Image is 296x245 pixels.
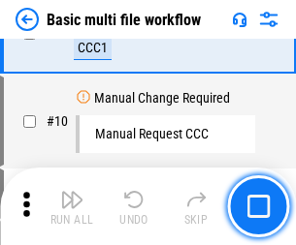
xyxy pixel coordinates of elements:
img: Settings menu [257,8,280,31]
div: Manual Change Required [94,91,230,106]
img: Back [16,8,39,31]
span: # 10 [47,113,68,129]
div: CCC1 [74,37,112,60]
img: Main button [247,195,270,218]
img: Support [232,12,247,27]
div: Basic multi file workflow [47,11,201,29]
div: Manual Request CCC [95,127,209,141]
